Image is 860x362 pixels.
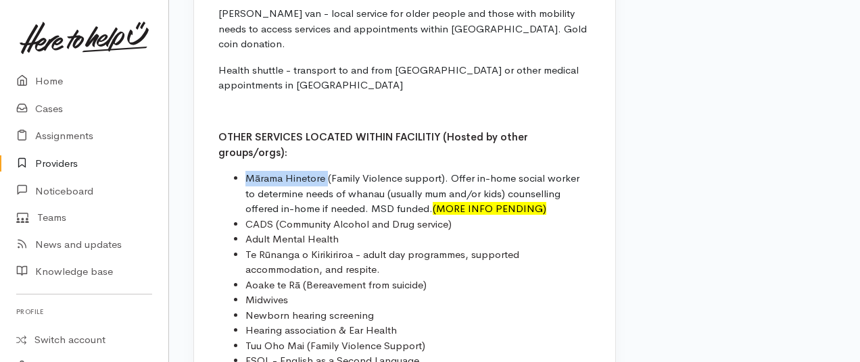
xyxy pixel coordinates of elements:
h6: Profile [16,303,152,321]
li: CADS (Community Alcohol and Drug service) [245,217,591,232]
span: Health shuttle - transport to and from [GEOGRAPHIC_DATA] or other medical appointments in [GEOGRA... [218,63,579,92]
li: Adult Mental Health [245,232,591,247]
li: Midwives [245,292,591,308]
li: Tuu Oho Mai (Family Violence Support) [245,338,591,354]
li: Te Rūnanga o Kirikiriroa - adult day programmes, supported accommodation, and respite. [245,247,591,278]
li: Aoake te Rā (Bereavement from suicide) [245,278,591,293]
span: Mārama Hinetore (Family Violence support). Offer in-home social worker to determine needs of whan... [245,172,579,215]
li: Hearing association & Ear Health [245,323,591,338]
span: [PERSON_NAME] van - local service for older people and those with mobility needs to access servic... [218,7,587,50]
li: Newborn hearing screening [245,308,591,324]
span: OTHER SERVICES LOCATED WITHIN FACILITIY (Hosted by other groups/orgs): [218,130,528,159]
font: (MORE INFO PENDING) [433,202,546,215]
